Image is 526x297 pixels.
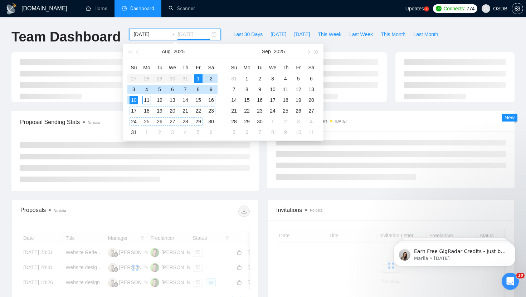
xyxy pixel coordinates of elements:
[168,107,177,115] div: 20
[230,128,238,137] div: 5
[205,84,218,95] td: 2025-08-09
[230,96,238,104] div: 14
[266,95,279,105] td: 2025-09-17
[166,105,179,116] td: 2025-08-20
[253,127,266,138] td: 2025-10-07
[305,127,318,138] td: 2025-10-11
[512,6,523,11] a: setting
[6,3,17,15] img: logo
[169,5,195,11] a: searchScanner
[228,95,240,105] td: 2025-09-14
[424,6,429,11] a: 5
[276,206,506,214] span: Invitations
[155,128,164,137] div: 2
[130,117,138,126] div: 24
[140,62,153,73] th: Mo
[140,116,153,127] td: 2025-08-25
[294,128,303,137] div: 10
[467,5,474,13] span: 774
[243,96,251,104] div: 15
[181,107,190,115] div: 21
[512,3,523,14] button: setting
[20,206,135,217] div: Proposals
[243,117,251,126] div: 29
[266,127,279,138] td: 2025-10-08
[153,62,166,73] th: Tu
[292,73,305,84] td: 2025-09-05
[168,128,177,137] div: 3
[207,128,215,137] div: 6
[229,29,267,40] button: Last 30 Days
[262,44,271,59] button: Sep
[307,96,316,104] div: 20
[207,117,215,126] div: 30
[377,29,409,40] button: This Month
[240,105,253,116] td: 2025-09-22
[305,95,318,105] td: 2025-09-20
[383,228,526,278] iframe: Intercom notifications message
[271,30,286,38] span: [DATE]
[345,29,377,40] button: Last Week
[194,107,203,115] div: 22
[274,44,285,59] button: 2025
[194,74,203,83] div: 1
[279,62,292,73] th: Th
[194,128,203,137] div: 5
[255,96,264,104] div: 16
[240,116,253,127] td: 2025-09-29
[240,84,253,95] td: 2025-09-08
[127,95,140,105] td: 2025-08-10
[130,5,154,11] span: Dashboard
[130,128,138,137] div: 31
[294,30,310,38] span: [DATE]
[194,85,203,94] div: 8
[181,128,190,137] div: 4
[266,116,279,127] td: 2025-10-01
[179,95,192,105] td: 2025-08-14
[168,117,177,126] div: 27
[54,209,66,213] span: No data
[444,5,465,13] span: Connects:
[253,73,266,84] td: 2025-09-02
[279,73,292,84] td: 2025-09-04
[240,95,253,105] td: 2025-09-15
[162,44,171,59] button: Aug
[292,127,305,138] td: 2025-10-10
[279,95,292,105] td: 2025-09-18
[281,85,290,94] div: 11
[268,85,277,94] div: 10
[127,84,140,95] td: 2025-08-03
[255,107,264,115] div: 23
[307,128,316,137] div: 11
[181,117,190,126] div: 28
[181,85,190,94] div: 7
[142,128,151,137] div: 1
[166,95,179,105] td: 2025-08-13
[294,107,303,115] div: 26
[268,96,277,104] div: 17
[127,105,140,116] td: 2025-08-17
[255,128,264,137] div: 7
[228,116,240,127] td: 2025-09-28
[505,115,515,120] span: New
[88,121,100,125] span: No data
[86,5,107,11] a: homeHome
[194,96,203,104] div: 15
[243,85,251,94] div: 8
[207,74,215,83] div: 2
[155,117,164,126] div: 26
[140,127,153,138] td: 2025-09-01
[243,107,251,115] div: 22
[153,105,166,116] td: 2025-08-19
[233,30,263,38] span: Last 30 Days
[268,117,277,126] div: 1
[228,127,240,138] td: 2025-10-05
[205,95,218,105] td: 2025-08-16
[230,74,238,83] div: 31
[268,107,277,115] div: 24
[335,119,346,123] time: [DATE]
[240,127,253,138] td: 2025-10-06
[279,116,292,127] td: 2025-10-02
